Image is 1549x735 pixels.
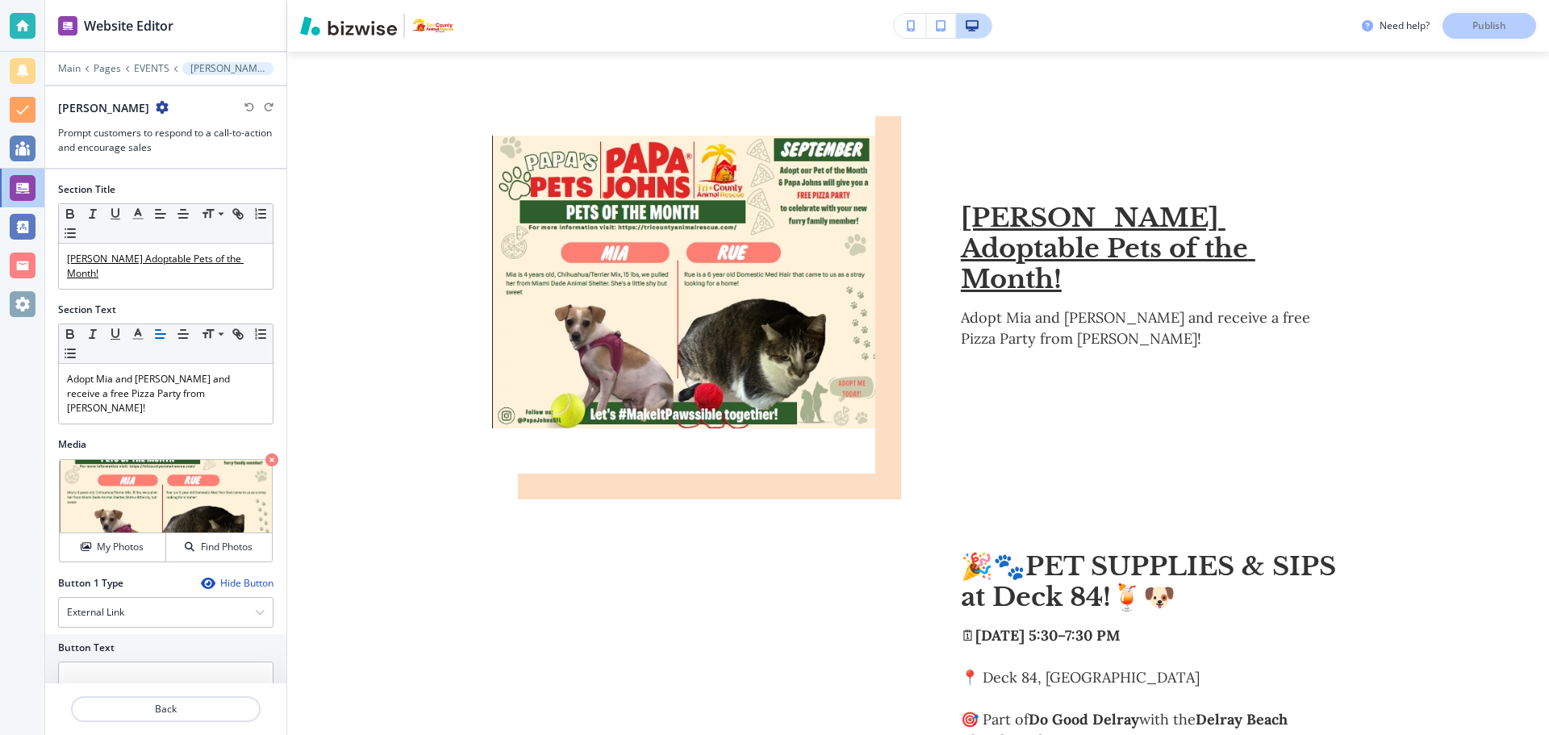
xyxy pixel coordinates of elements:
[975,626,1121,645] strong: [DATE] 5:30–7:30 PM
[961,551,1344,612] p: 🎉🐾 🍹🐶
[961,625,1344,646] p: 🗓
[190,63,265,74] p: [PERSON_NAME]
[73,702,259,716] p: Back
[58,641,115,655] h2: Button Text
[201,540,253,554] h4: Find Photos
[411,18,455,35] img: Your Logo
[58,16,77,35] img: editor icon
[961,667,1344,688] p: 📍 Deck 84, [GEOGRAPHIC_DATA]
[67,605,124,620] h4: External Link
[97,540,144,554] h4: My Photos
[58,99,149,116] h2: [PERSON_NAME]
[58,458,273,563] div: My PhotosFind Photos
[94,63,121,74] button: Pages
[84,16,173,35] h2: Website Editor
[58,303,116,317] h2: Section Text
[58,126,273,155] h3: Prompt customers to respond to a call-to-action and encourage sales
[67,252,244,280] u: [PERSON_NAME] Adoptable Pets of the Month!
[492,90,875,474] img: <p><u>Papa Johns Adoptable Pets of the Month!</u></p>
[300,16,397,35] img: Bizwise Logo
[961,307,1344,349] p: Adopt Mia and [PERSON_NAME] and receive a free Pizza Party from [PERSON_NAME]!
[67,372,265,416] p: Adopt Mia and [PERSON_NAME] and receive a free Pizza Party from [PERSON_NAME]!
[1029,710,1139,729] strong: Do Good Delray
[961,550,1343,613] strong: PET SUPPLIES & SIPS at Deck 84!
[134,63,169,74] button: EVENTS
[58,182,115,197] h2: Section Title
[1380,19,1430,33] h3: Need help?
[60,533,166,562] button: My Photos
[58,437,273,452] h2: Media
[961,202,1255,295] u: [PERSON_NAME] Adoptable Pets of the Month!
[71,696,261,722] button: Back
[166,533,272,562] button: Find Photos
[58,63,81,74] button: Main
[58,576,123,591] h2: Button 1 Type
[201,577,273,590] button: Hide Button
[182,62,273,75] button: [PERSON_NAME]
